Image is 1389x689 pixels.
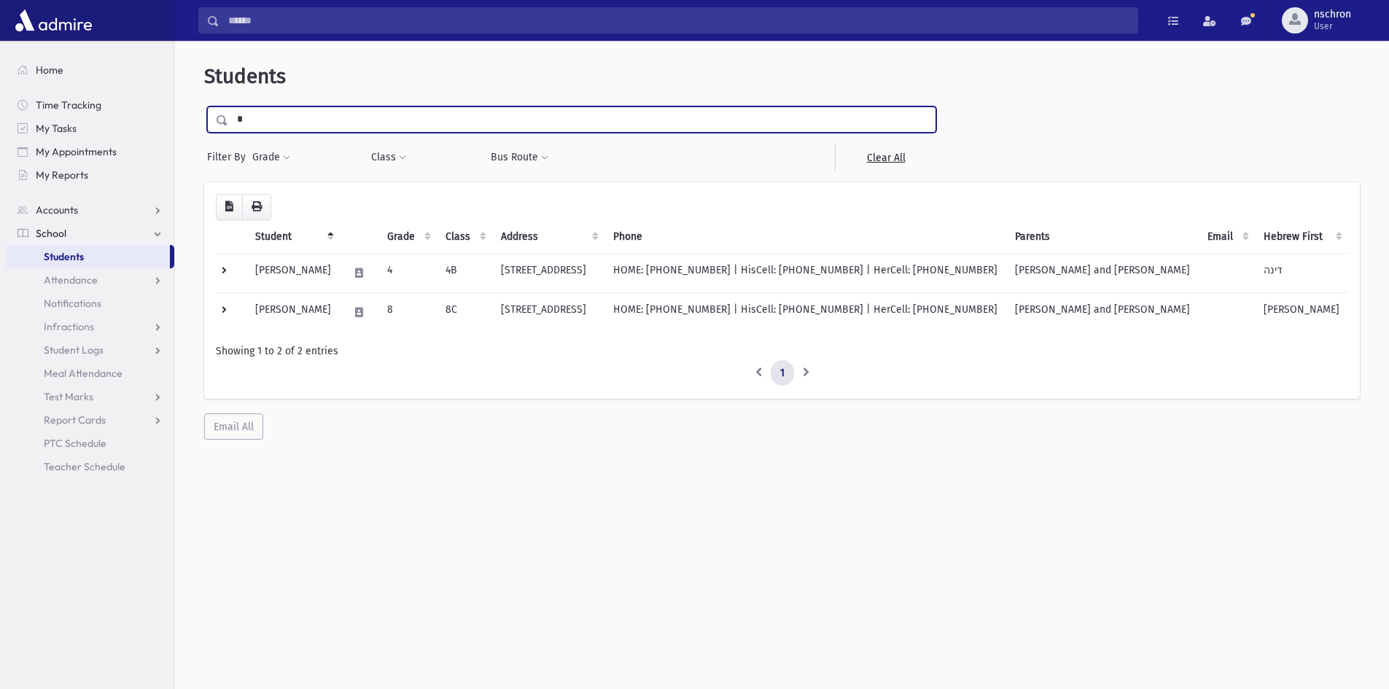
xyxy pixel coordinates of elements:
[12,6,96,35] img: AdmirePro
[44,250,84,263] span: Students
[6,58,174,82] a: Home
[6,455,174,478] a: Teacher Schedule
[437,292,492,332] td: 8C
[36,145,117,158] span: My Appointments
[44,367,122,380] span: Meal Attendance
[6,198,174,222] a: Accounts
[44,413,106,427] span: Report Cards
[219,7,1137,34] input: Search
[1255,292,1348,332] td: [PERSON_NAME]
[44,437,106,450] span: PTC Schedule
[1006,220,1199,254] th: Parents
[246,220,340,254] th: Student: activate to sort column descending
[604,292,1006,332] td: HOME: [PHONE_NUMBER] | HisCell: [PHONE_NUMBER] | HerCell: [PHONE_NUMBER]
[492,220,604,254] th: Address: activate to sort column ascending
[246,292,340,332] td: [PERSON_NAME]
[216,194,243,220] button: CSV
[6,268,174,292] a: Attendance
[835,144,936,171] a: Clear All
[6,315,174,338] a: Infractions
[242,194,271,220] button: Print
[1199,220,1255,254] th: Email: activate to sort column ascending
[44,273,98,287] span: Attendance
[246,253,340,292] td: [PERSON_NAME]
[492,253,604,292] td: [STREET_ADDRESS]
[492,292,604,332] td: [STREET_ADDRESS]
[1006,292,1199,332] td: [PERSON_NAME] and [PERSON_NAME]
[6,338,174,362] a: Student Logs
[6,117,174,140] a: My Tasks
[6,140,174,163] a: My Appointments
[6,432,174,455] a: PTC Schedule
[44,297,101,310] span: Notifications
[44,320,94,333] span: Infractions
[204,64,286,88] span: Students
[36,227,66,240] span: School
[6,408,174,432] a: Report Cards
[6,245,170,268] a: Students
[6,385,174,408] a: Test Marks
[490,144,549,171] button: Bus Route
[36,122,77,135] span: My Tasks
[6,163,174,187] a: My Reports
[378,220,437,254] th: Grade: activate to sort column ascending
[6,222,174,245] a: School
[370,144,407,171] button: Class
[6,292,174,315] a: Notifications
[771,360,794,386] a: 1
[207,149,252,165] span: Filter By
[378,292,437,332] td: 8
[44,343,104,357] span: Student Logs
[1255,220,1348,254] th: Hebrew First: activate to sort column ascending
[36,63,63,77] span: Home
[437,220,492,254] th: Class: activate to sort column ascending
[6,362,174,385] a: Meal Attendance
[204,413,263,440] button: Email All
[36,98,101,112] span: Time Tracking
[1314,9,1351,20] span: nschron
[6,93,174,117] a: Time Tracking
[437,253,492,292] td: 4B
[1314,20,1351,32] span: User
[216,343,1348,359] div: Showing 1 to 2 of 2 entries
[36,168,88,182] span: My Reports
[604,253,1006,292] td: HOME: [PHONE_NUMBER] | HisCell: [PHONE_NUMBER] | HerCell: [PHONE_NUMBER]
[252,144,291,171] button: Grade
[604,220,1006,254] th: Phone
[1255,253,1348,292] td: דינה
[36,203,78,217] span: Accounts
[44,460,125,473] span: Teacher Schedule
[1006,253,1199,292] td: [PERSON_NAME] and [PERSON_NAME]
[44,390,93,403] span: Test Marks
[378,253,437,292] td: 4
